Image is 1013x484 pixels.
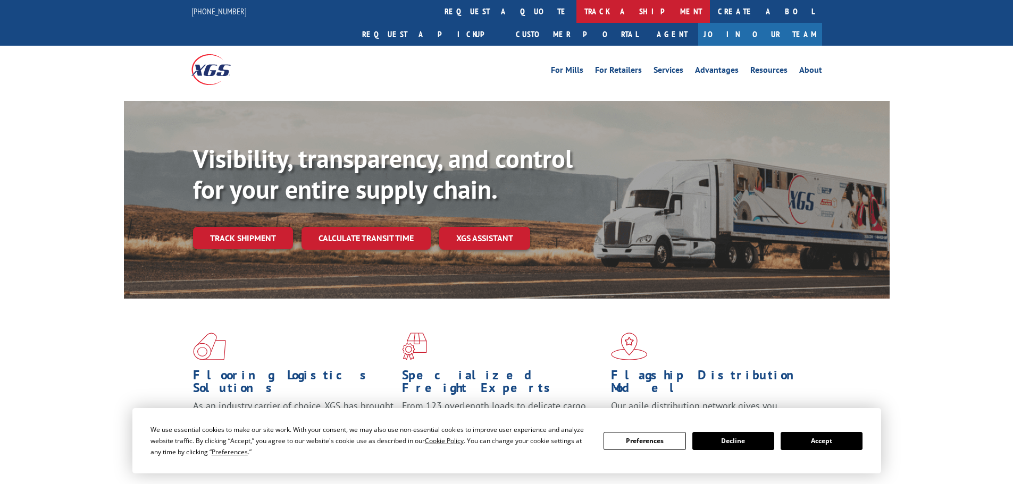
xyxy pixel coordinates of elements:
span: Preferences [212,447,248,456]
img: xgs-icon-focused-on-flooring-red [402,333,427,360]
a: About [799,66,822,78]
h1: Flagship Distribution Model [611,369,812,400]
a: Services [654,66,683,78]
h1: Flooring Logistics Solutions [193,369,394,400]
a: Customer Portal [508,23,646,46]
div: Cookie Consent Prompt [132,408,881,473]
p: From 123 overlength loads to delicate cargo, our experienced staff knows the best way to move you... [402,400,603,447]
a: Request a pickup [354,23,508,46]
a: Resources [750,66,788,78]
a: Calculate transit time [302,227,431,250]
button: Preferences [604,432,685,450]
img: xgs-icon-flagship-distribution-model-red [611,333,648,360]
h1: Specialized Freight Experts [402,369,603,400]
a: [PHONE_NUMBER] [191,6,247,16]
a: Advantages [695,66,739,78]
button: Decline [692,432,774,450]
img: xgs-icon-total-supply-chain-intelligence-red [193,333,226,360]
span: As an industry carrier of choice, XGS has brought innovation and dedication to flooring logistics... [193,400,394,437]
div: We use essential cookies to make our site work. With your consent, we may also use non-essential ... [150,424,591,457]
span: Our agile distribution network gives you nationwide inventory management on demand. [611,400,807,424]
a: For Retailers [595,66,642,78]
a: For Mills [551,66,583,78]
span: Cookie Policy [425,436,464,445]
a: Track shipment [193,227,293,249]
button: Accept [781,432,863,450]
a: XGS ASSISTANT [439,227,530,250]
a: Agent [646,23,698,46]
a: Join Our Team [698,23,822,46]
b: Visibility, transparency, and control for your entire supply chain. [193,142,573,206]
